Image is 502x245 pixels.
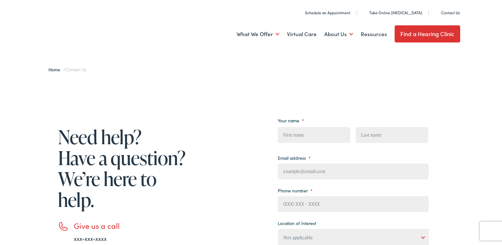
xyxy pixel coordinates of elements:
[237,23,279,46] a: What We Offer
[395,25,460,42] a: Find a Hearing Clinic
[361,23,387,46] a: Resources
[278,196,429,212] input: (XXX) XXX - XXXX
[356,127,428,143] input: Last name
[278,155,311,161] label: Email address
[298,10,302,16] img: utility icon
[58,126,188,210] h1: Need help? Have a question? We’re here to help.
[74,221,188,230] h3: Give us a call
[48,66,63,73] a: Home
[362,10,422,15] a: Take Online [MEDICAL_DATA]
[74,235,107,242] a: xxx-xxx-xxxx
[278,127,350,143] input: First name
[278,164,429,179] input: example@email.com
[434,10,439,16] img: utility icon
[298,10,350,15] a: Schedule an Appointment
[362,10,367,16] img: utility icon
[278,118,304,123] label: Your name
[278,188,313,193] label: Phone number
[434,10,460,15] a: Contact Us
[65,66,86,73] span: Contact Us
[48,66,86,73] span: /
[324,23,353,46] a: About Us
[287,23,317,46] a: Virtual Care
[278,220,316,226] label: Location of Interest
